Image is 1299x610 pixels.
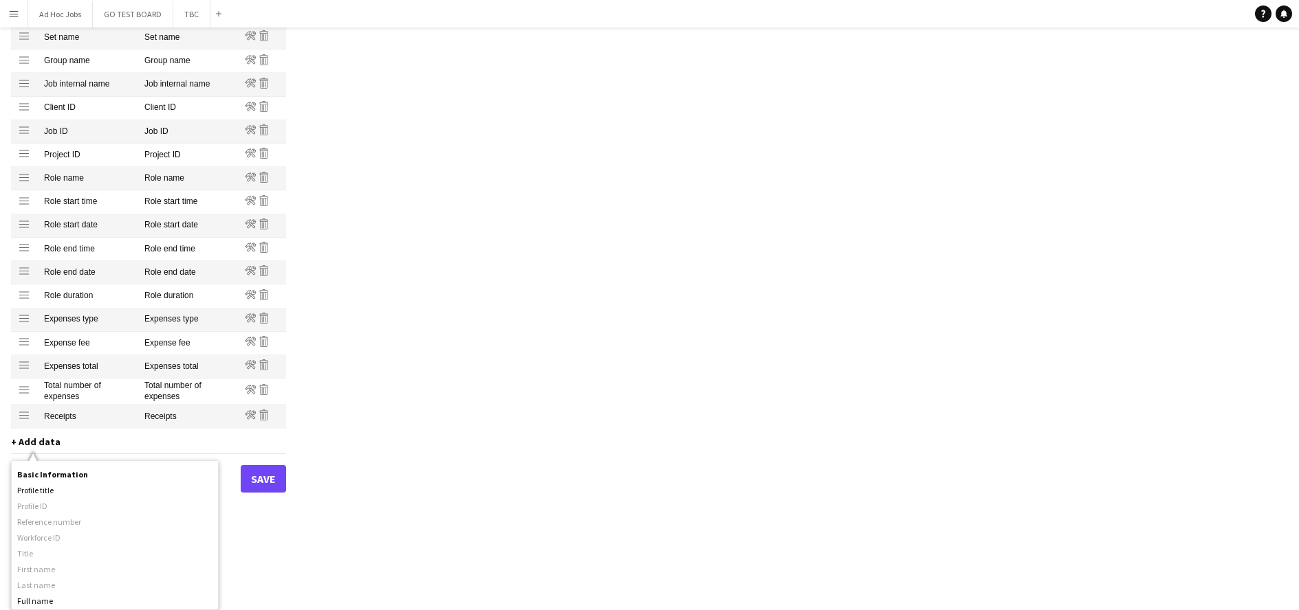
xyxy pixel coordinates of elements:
[37,379,138,405] mat-cell: Total number of expenses
[138,284,238,308] mat-cell: Role duration
[37,284,138,308] mat-cell: Role duration
[93,1,173,27] button: GO TEST BOARD
[138,214,238,238] mat-cell: Role start date
[37,49,138,73] mat-cell: Group name
[37,355,138,379] mat-cell: Expenses total
[138,405,238,428] mat-cell: Receipts
[241,465,286,493] button: Save
[138,167,238,190] mat-cell: Role name
[37,190,138,214] mat-cell: Role start time
[37,405,138,428] mat-cell: Receipts
[12,593,218,609] div: Full name
[37,214,138,238] mat-cell: Role start date
[138,144,238,167] mat-cell: Project ID
[173,1,210,27] button: TBC
[138,120,238,144] mat-cell: Job ID
[28,1,93,27] button: Ad Hoc Jobs
[138,332,238,355] mat-cell: Expense fee
[37,261,138,284] mat-cell: Role end date
[37,144,138,167] mat-cell: Project ID
[37,120,138,144] mat-cell: Job ID
[138,261,238,284] mat-cell: Role end date
[37,73,138,96] mat-cell: Job internal name
[138,97,238,120] mat-cell: Client ID
[138,379,238,405] mat-cell: Total number of expenses
[138,238,238,261] mat-cell: Role end time
[37,238,138,261] mat-cell: Role end time
[138,26,238,49] mat-cell: Set name
[37,332,138,355] mat-cell: Expense fee
[37,26,138,49] mat-cell: Set name
[37,308,138,332] mat-cell: Expenses type
[138,355,238,379] mat-cell: Expenses total
[11,436,61,448] span: + Add data
[138,73,238,96] mat-cell: Job internal name
[991,58,1299,610] iframe: Chat Widget
[12,482,218,498] div: Profile title
[12,466,218,482] div: Basic Information
[37,97,138,120] mat-cell: Client ID
[138,308,238,332] mat-cell: Expenses type
[37,167,138,190] mat-cell: Role name
[138,190,238,214] mat-cell: Role start time
[138,49,238,73] mat-cell: Group name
